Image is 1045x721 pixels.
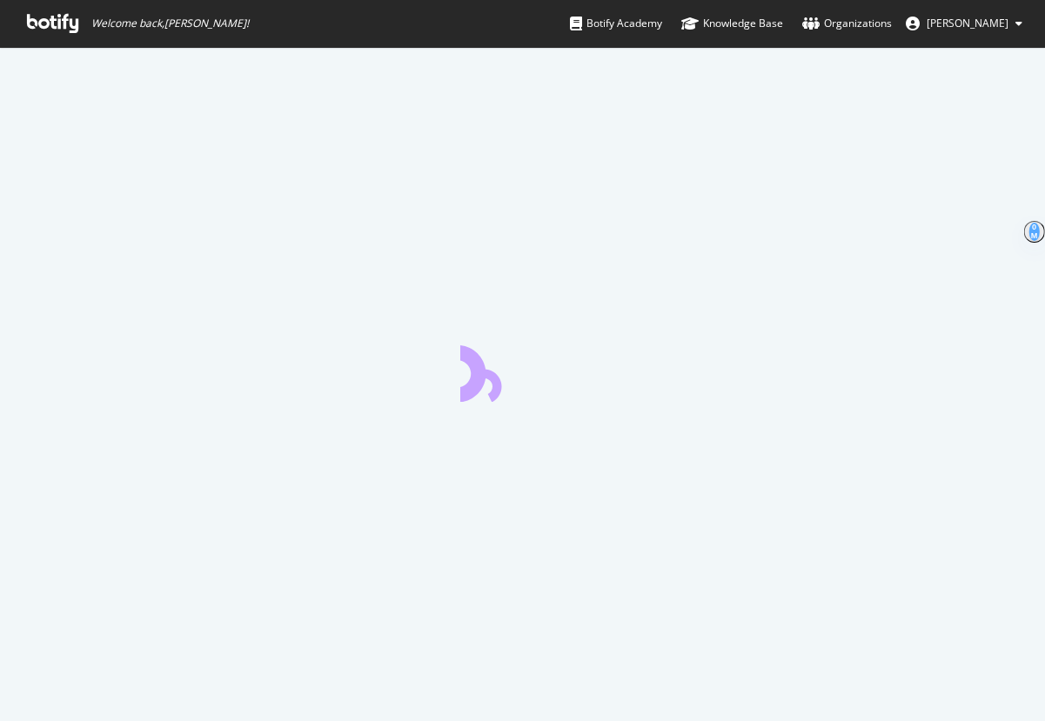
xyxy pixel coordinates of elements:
[681,15,783,32] div: Knowledge Base
[570,15,662,32] div: Botify Academy
[927,16,1008,30] span: Dervla Richardson
[892,10,1036,37] button: [PERSON_NAME]
[460,339,586,402] div: animation
[802,15,892,32] div: Organizations
[91,17,249,30] span: Welcome back, [PERSON_NAME] !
